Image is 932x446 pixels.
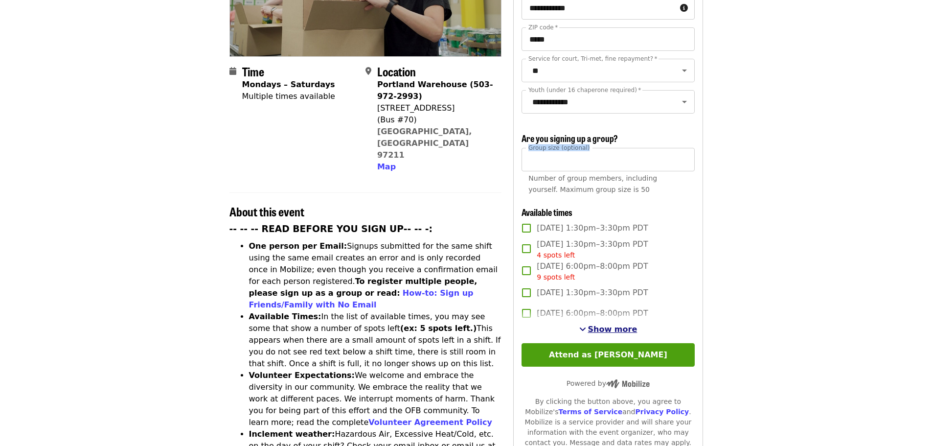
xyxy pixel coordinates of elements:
strong: (ex: 5 spots left.) [400,324,477,333]
label: Service for court, Tri-met, fine repayment? [528,56,658,62]
label: Youth (under 16 chaperone required) [528,87,641,93]
strong: Portland Warehouse (503-972-2993) [377,80,493,101]
strong: Mondays – Saturdays [242,80,335,89]
strong: Available Times: [249,312,321,321]
div: Multiple times available [242,91,335,102]
span: [DATE] 1:30pm–3:30pm PDT [537,287,648,299]
button: See more timeslots [579,324,637,335]
span: Available times [522,206,572,218]
span: Map [377,162,396,171]
span: Are you signing up a group? [522,132,618,144]
a: Volunteer Agreement Policy [368,418,492,427]
span: Group size (optional) [528,144,590,151]
a: Privacy Policy [635,408,689,416]
button: Map [377,161,396,173]
i: calendar icon [229,67,236,76]
strong: Inclement weather: [249,429,335,439]
li: Signups submitted for the same shift using the same email creates an error and is only recorded o... [249,240,502,311]
span: Number of group members, including yourself. Maximum group size is 50 [528,174,657,193]
span: Powered by [567,379,650,387]
li: In the list of available times, you may see some that show a number of spots left This appears wh... [249,311,502,370]
strong: One person per Email: [249,241,347,251]
strong: To register multiple people, please sign up as a group or read: [249,277,477,298]
span: About this event [229,203,304,220]
label: ZIP code [528,24,558,30]
div: [STREET_ADDRESS] [377,102,494,114]
span: [DATE] 1:30pm–3:30pm PDT [537,222,648,234]
li: We welcome and embrace the diversity in our community. We embrace the reality that we work at dif... [249,370,502,428]
span: [DATE] 6:00pm–8:00pm PDT [537,307,648,319]
button: Attend as [PERSON_NAME] [522,343,694,367]
span: 9 spots left [537,273,575,281]
i: circle-info icon [680,3,688,13]
input: ZIP code [522,27,694,51]
span: [DATE] 6:00pm–8:00pm PDT [537,260,648,282]
div: (Bus #70) [377,114,494,126]
span: Show more [588,325,637,334]
a: How-to: Sign up Friends/Family with No Email [249,288,474,309]
button: Open [678,95,691,109]
button: Open [678,64,691,77]
span: [DATE] 1:30pm–3:30pm PDT [537,238,648,260]
span: Time [242,63,264,80]
a: Terms of Service [558,408,622,416]
strong: Volunteer Expectations: [249,371,355,380]
span: Location [377,63,416,80]
strong: -- -- -- READ BEFORE YOU SIGN UP-- -- -: [229,224,433,234]
span: 4 spots left [537,251,575,259]
img: Powered by Mobilize [606,379,650,388]
input: [object Object] [522,148,694,171]
i: map-marker-alt icon [365,67,371,76]
a: [GEOGRAPHIC_DATA], [GEOGRAPHIC_DATA] 97211 [377,127,472,160]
